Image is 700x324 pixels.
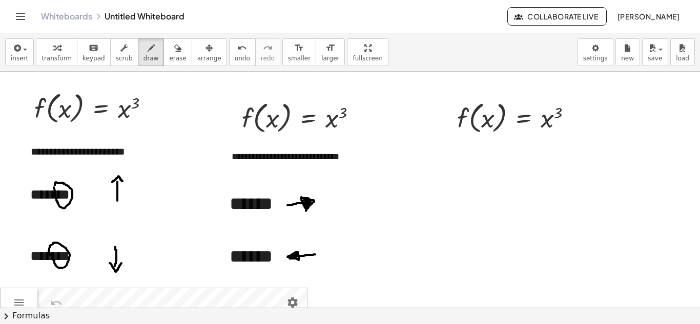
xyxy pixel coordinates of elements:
span: load [676,55,689,62]
span: undo [235,55,250,62]
span: draw [143,55,159,62]
button: [PERSON_NAME] [609,7,688,26]
span: Collaborate Live [516,12,598,21]
span: redo [261,55,275,62]
button: insert [5,38,34,66]
span: new [621,55,634,62]
i: undo [237,42,247,54]
button: settings [578,38,613,66]
button: format_sizelarger [316,38,345,66]
span: keypad [83,55,105,62]
span: insert [11,55,28,62]
i: format_size [294,42,304,54]
button: erase [163,38,192,66]
button: draw [138,38,164,66]
button: transform [36,38,77,66]
span: [PERSON_NAME] [617,12,680,21]
button: keyboardkeypad [77,38,111,66]
span: smaller [288,55,311,62]
span: fullscreen [353,55,382,62]
button: format_sizesmaller [282,38,316,66]
span: transform [42,55,72,62]
span: scrub [116,55,133,62]
a: Whiteboards [41,11,92,21]
button: scrub [110,38,138,66]
i: format_size [325,42,335,54]
button: save [642,38,668,66]
span: erase [169,55,186,62]
button: redoredo [255,38,280,66]
span: larger [321,55,339,62]
i: redo [263,42,273,54]
span: save [648,55,662,62]
button: arrange [192,38,227,66]
span: arrange [197,55,221,62]
button: Toggle navigation [12,8,29,25]
button: Collaborate Live [507,7,607,26]
button: load [670,38,695,66]
button: fullscreen [347,38,388,66]
span: settings [583,55,608,62]
button: undoundo [229,38,256,66]
i: keyboard [89,42,98,54]
button: new [615,38,640,66]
